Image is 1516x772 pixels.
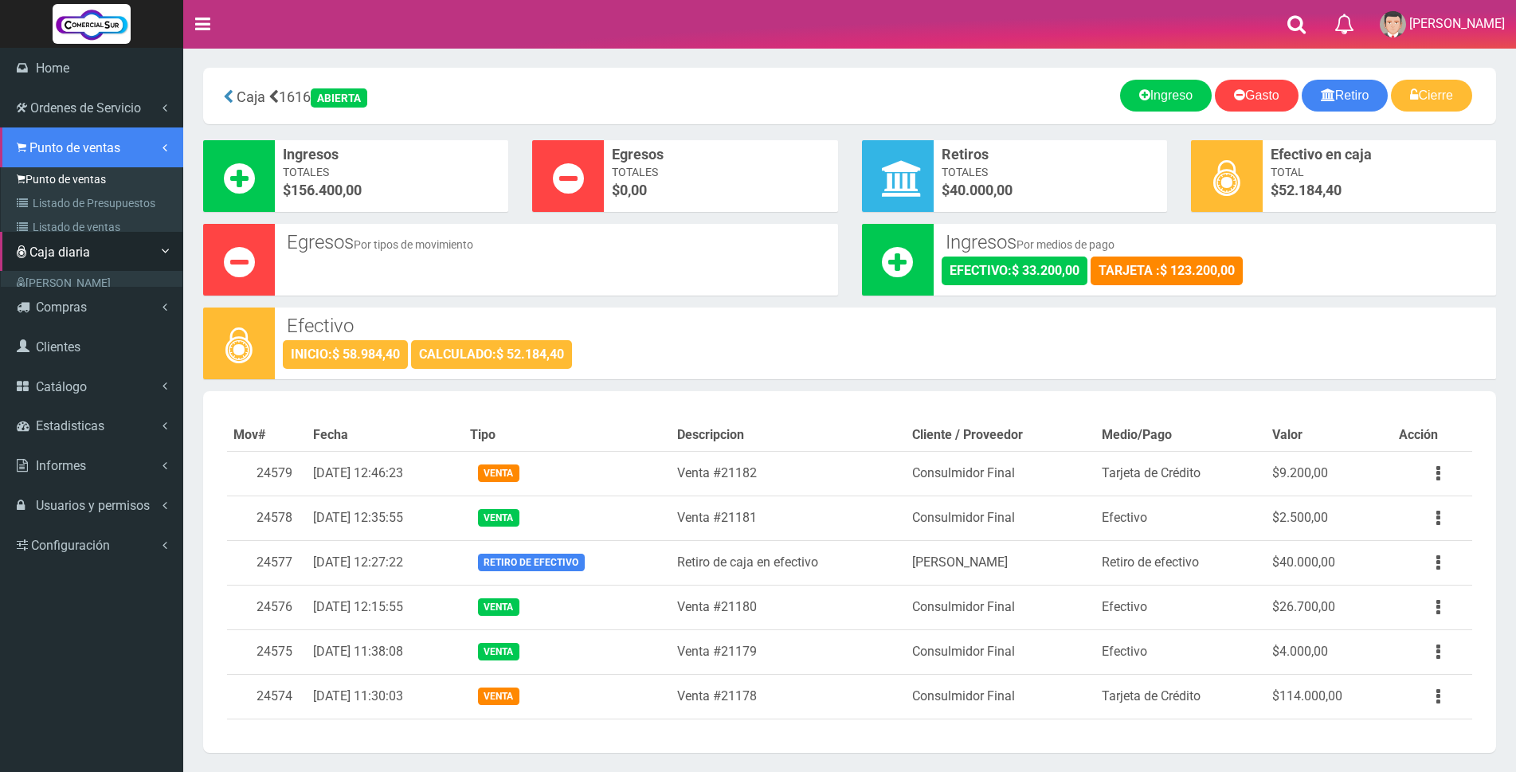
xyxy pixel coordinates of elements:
[1266,451,1393,496] td: $9.200,00
[311,88,367,108] div: ABIERTA
[31,538,110,553] span: Configuración
[478,554,584,570] span: Retiro de efectivo
[906,540,1095,585] td: [PERSON_NAME]
[5,191,182,215] a: Listado de Presupuestos
[1409,16,1505,31] span: [PERSON_NAME]
[1380,11,1406,37] img: User Image
[227,629,307,674] td: 24575
[291,182,362,198] font: 156.400,00
[227,540,307,585] td: 24577
[1266,629,1393,674] td: $4.000,00
[906,496,1095,540] td: Consulmidor Final
[1095,451,1266,496] td: Tarjeta de Crédito
[478,464,519,481] span: Venta
[1120,80,1212,112] a: Ingreso
[942,144,1159,165] span: Retiros
[906,420,1095,451] th: Cliente / Proveedor
[1266,496,1393,540] td: $2.500,00
[1095,420,1266,451] th: Medio/Pago
[1095,585,1266,629] td: Efectivo
[332,347,400,362] strong: $ 58.984,40
[283,340,408,369] div: INICIO:
[1393,420,1472,451] th: Acción
[1095,629,1266,674] td: Efectivo
[307,451,464,496] td: [DATE] 12:46:23
[464,420,670,451] th: Tipo
[227,674,307,719] td: 24574
[307,674,464,719] td: [DATE] 11:30:03
[1271,164,1488,180] span: Total
[1266,585,1393,629] td: $26.700,00
[287,232,826,253] h3: Egresos
[227,585,307,629] td: 24576
[671,585,907,629] td: Venta #21180
[307,629,464,674] td: [DATE] 11:38:08
[950,182,1013,198] font: 40.000,00
[612,164,829,180] span: Totales
[906,629,1095,674] td: Consulmidor Final
[36,300,87,315] span: Compras
[671,540,907,585] td: Retiro de caja en efectivo
[5,167,182,191] a: Punto de ventas
[5,215,182,239] a: Listado de ventas
[906,674,1095,719] td: Consulmidor Final
[237,88,265,105] span: Caja
[1266,674,1393,719] td: $114.000,00
[478,643,519,660] span: Venta
[612,180,829,201] span: $
[671,451,907,496] td: Venta #21182
[942,257,1087,285] div: EFECTIVO:
[1302,80,1389,112] a: Retiro
[1215,80,1299,112] a: Gasto
[496,347,564,362] strong: $ 52.184,40
[942,164,1159,180] span: Totales
[1391,80,1472,112] a: Cierre
[36,339,80,355] span: Clientes
[671,496,907,540] td: Venta #21181
[287,315,1484,336] h3: Efectivo
[307,420,464,451] th: Fecha
[906,451,1095,496] td: Consulmidor Final
[1091,257,1243,285] div: TARJETA :
[1266,540,1393,585] td: $40.000,00
[1017,238,1114,251] small: Por medios de pago
[36,458,86,473] span: Informes
[906,585,1095,629] td: Consulmidor Final
[227,451,307,496] td: 24579
[1279,182,1342,198] span: 52.184,40
[227,420,307,451] th: Mov#
[478,509,519,526] span: Venta
[1271,144,1488,165] span: Efectivo en caja
[53,4,131,44] img: Logo grande
[307,540,464,585] td: [DATE] 12:27:22
[36,61,69,76] span: Home
[478,688,519,704] span: Venta
[620,182,647,198] font: 0,00
[227,496,307,540] td: 24578
[283,144,500,165] span: Ingresos
[478,598,519,615] span: Venta
[29,245,90,260] span: Caja diaria
[36,379,87,394] span: Catálogo
[942,180,1159,201] span: $
[5,271,182,295] a: [PERSON_NAME]
[1271,180,1488,201] span: $
[671,674,907,719] td: Venta #21178
[1095,540,1266,585] td: Retiro de efectivo
[1160,263,1235,278] strong: $ 123.200,00
[307,496,464,540] td: [DATE] 12:35:55
[307,585,464,629] td: [DATE] 12:15:55
[1095,674,1266,719] td: Tarjeta de Crédito
[411,340,572,369] div: CALCULADO:
[215,80,638,112] div: 1616
[1012,263,1079,278] strong: $ 33.200,00
[29,140,120,155] span: Punto de ventas
[283,164,500,180] span: Totales
[283,180,500,201] span: $
[946,232,1485,253] h3: Ingresos
[36,418,104,433] span: Estadisticas
[671,420,907,451] th: Descripcion
[354,238,473,251] small: Por tipos de movimiento
[1095,496,1266,540] td: Efectivo
[1266,420,1393,451] th: Valor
